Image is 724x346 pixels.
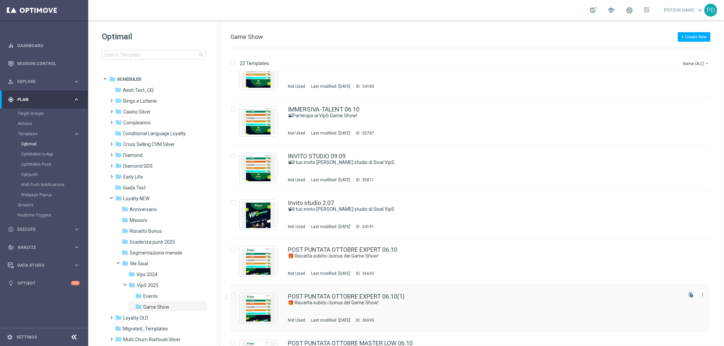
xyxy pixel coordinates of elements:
[353,224,374,229] div: ID:
[8,79,14,85] i: person_search
[678,32,710,42] button: + Create New
[8,226,73,232] div: Execute
[123,141,175,147] span: Cross Selling CVM Silver
[123,87,154,93] span: Aesh Test_{X}
[130,217,147,223] span: Missioni
[607,6,615,14] span: school
[17,55,80,73] a: Mission Control
[135,292,142,299] i: folder
[122,206,128,212] i: folder
[353,84,374,89] div: ID:
[18,132,73,136] div: Templates
[102,31,206,42] h1: Optimail
[123,315,148,321] span: Loyalty OLD
[21,172,71,177] a: Optipush
[73,244,80,250] i: keyboard_arrow_right
[21,139,88,149] div: Optimail
[115,119,122,126] i: folder
[123,337,181,343] span: Multi Churn Riattivati Silver
[123,196,149,202] span: Loyalty NEW
[130,228,162,234] span: Riscatto Bonus
[288,84,305,89] div: Not Used
[7,79,80,84] div: person_search Explore keyboard_arrow_right
[8,55,80,73] div: Mission Control
[17,274,71,292] a: Optibot
[109,76,116,82] i: folder
[241,108,275,135] img: 35787.jpeg
[73,78,80,85] i: keyboard_arrow_right
[308,130,353,136] div: Last modified: [DATE]
[137,282,159,288] span: VipS 2025
[8,97,73,103] div: Plan
[123,174,143,180] span: Early Life
[700,292,705,297] i: more_vert
[21,190,88,200] div: Webpage Pop-up
[17,227,73,231] span: Execute
[288,253,666,259] a: 🎁 Riscatta subito i bonus del Game Show!
[122,217,128,223] i: folder
[8,43,14,49] i: equalizer
[7,61,80,66] button: Mission Control
[230,33,263,40] span: Game Show
[362,177,374,183] div: 35871
[136,271,157,278] span: Vips 2024
[7,281,80,286] div: lightbulb Optibot +10
[199,52,204,58] span: search
[288,300,666,306] a: 🎁 Riscatta subito i bonus del Game Show!
[353,130,374,136] div: ID:
[353,177,374,183] div: ID:
[7,43,80,48] button: equalizer Dashboard
[16,335,37,339] a: Settings
[115,325,122,332] i: folder
[73,131,80,137] i: keyboard_arrow_right
[308,177,353,183] div: Last modified: [DATE]
[8,79,73,85] div: Explore
[18,212,71,218] a: Realtime Triggers
[288,253,681,259] div: 🎁 Riscatta subito i bonus del Game Show!
[8,274,80,292] div: Optibot
[224,238,723,285] div: Press SPACE to select this row.
[123,185,146,191] span: Giada Test
[288,106,359,113] a: IMMERSIVA-TALENT 06.10
[17,245,73,249] span: Analyze
[288,271,305,276] div: Not Used
[288,300,681,306] div: 🎁 Riscatta subito i bonus del Game Show!
[8,97,14,103] i: gps_fixed
[18,132,67,136] span: Templates
[21,151,71,157] a: OptiMobile In-App
[123,326,168,332] span: Migrated_Templates
[288,159,681,166] div: 📽Il tuo invito nello studio di Sisal VipS
[362,318,374,323] div: 36695
[308,318,353,323] div: Last modified: [DATE]
[362,84,374,89] div: 34183
[682,59,710,67] button: Name (A-Z)arrow_drop_down
[21,169,88,180] div: Optipush
[115,314,122,321] i: folder
[123,152,143,158] span: Diamond
[17,263,73,267] span: Data Studio
[115,336,122,343] i: folder
[224,98,723,145] div: Press SPACE to select this row.
[18,210,88,220] div: Realtime Triggers
[224,145,723,191] div: Press SPACE to select this row.
[288,206,681,212] div: 📽Il tuo invito nello studio di Sisal VipS
[115,184,122,191] i: folder
[288,177,305,183] div: Not Used
[224,51,723,98] div: Press SPACE to select this row.
[663,5,704,15] a: [PERSON_NAME]keyboard_arrow_down
[241,248,275,275] img: 36693.jpeg
[17,37,80,55] a: Dashboard
[8,244,73,250] div: Analyze
[353,318,374,323] div: ID:
[687,290,695,299] button: file_copy
[8,226,14,232] i: play_circle_outline
[688,292,694,298] i: file_copy
[115,141,122,147] i: folder
[17,98,73,102] span: Plan
[17,80,73,84] span: Explore
[7,245,80,250] button: track_changes Analyze keyboard_arrow_right
[143,293,158,299] span: Events
[18,129,88,200] div: Templates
